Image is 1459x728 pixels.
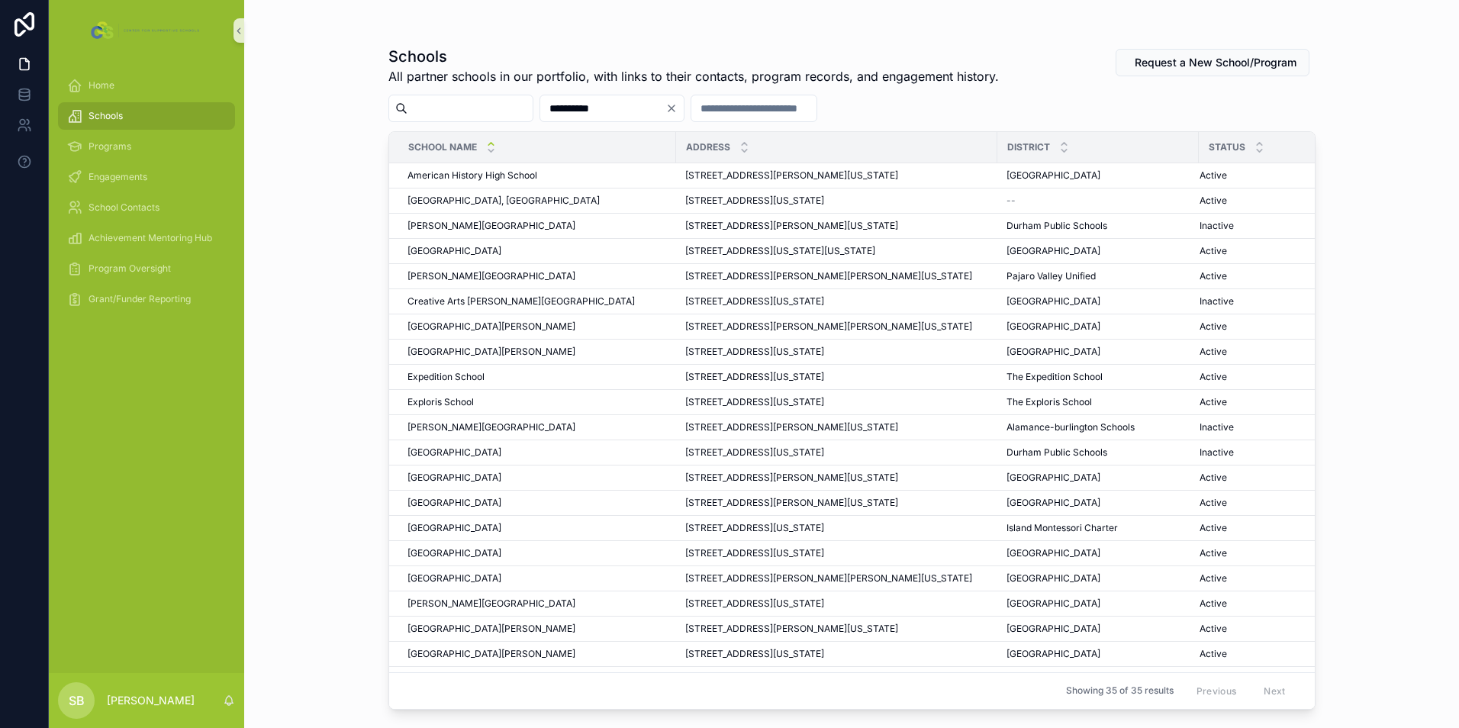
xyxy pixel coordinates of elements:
[1200,220,1301,232] a: Inactive
[1006,572,1190,585] a: [GEOGRAPHIC_DATA]
[1200,169,1301,182] a: Active
[1006,396,1092,408] span: The Exploris School
[407,220,667,232] a: [PERSON_NAME][GEOGRAPHIC_DATA]
[685,598,824,610] span: [STREET_ADDRESS][US_STATE]
[685,220,988,232] a: [STREET_ADDRESS][PERSON_NAME][US_STATE]
[685,371,988,383] a: [STREET_ADDRESS][US_STATE]
[685,321,988,333] a: [STREET_ADDRESS][PERSON_NAME][PERSON_NAME][US_STATE]
[58,72,235,99] a: Home
[89,171,147,183] span: Engagements
[107,693,195,708] p: [PERSON_NAME]
[685,421,988,433] a: [STREET_ADDRESS][PERSON_NAME][US_STATE]
[1200,321,1301,333] a: Active
[1006,547,1100,559] span: [GEOGRAPHIC_DATA]
[49,61,244,333] div: scrollable content
[407,648,575,660] span: [GEOGRAPHIC_DATA][PERSON_NAME]
[58,224,235,252] a: Achievement Mentoring Hub
[1200,346,1227,358] span: Active
[685,169,988,182] a: [STREET_ADDRESS][PERSON_NAME][US_STATE]
[685,295,824,308] span: [STREET_ADDRESS][US_STATE]
[1200,245,1227,257] span: Active
[58,102,235,130] a: Schools
[686,141,730,153] span: Address
[407,295,635,308] span: Creative Arts [PERSON_NAME][GEOGRAPHIC_DATA]
[685,497,988,509] a: [STREET_ADDRESS][PERSON_NAME][US_STATE]
[407,522,501,534] span: [GEOGRAPHIC_DATA]
[685,623,988,635] a: [STREET_ADDRESS][PERSON_NAME][US_STATE]
[1006,497,1190,509] a: [GEOGRAPHIC_DATA]
[407,421,575,433] span: [PERSON_NAME][GEOGRAPHIC_DATA]
[665,102,684,114] button: Clear
[1006,648,1190,660] a: [GEOGRAPHIC_DATA]
[1200,270,1227,282] span: Active
[407,421,667,433] a: [PERSON_NAME][GEOGRAPHIC_DATA]
[1200,396,1227,408] span: Active
[1006,446,1107,459] span: Durham Public Schools
[88,18,205,43] img: App logo
[1200,245,1301,257] a: Active
[685,648,988,660] a: [STREET_ADDRESS][US_STATE]
[407,270,575,282] span: [PERSON_NAME][GEOGRAPHIC_DATA]
[1006,572,1100,585] span: [GEOGRAPHIC_DATA]
[685,195,824,207] span: [STREET_ADDRESS][US_STATE]
[685,572,972,585] span: [STREET_ADDRESS][PERSON_NAME][PERSON_NAME][US_STATE]
[407,245,667,257] a: [GEOGRAPHIC_DATA]
[1200,421,1234,433] span: Inactive
[407,547,667,559] a: [GEOGRAPHIC_DATA]
[1007,141,1050,153] span: District
[407,497,501,509] span: [GEOGRAPHIC_DATA]
[1200,446,1301,459] a: Inactive
[58,133,235,160] a: Programs
[388,67,999,85] span: All partner schools in our portfolio, with links to their contacts, program records, and engageme...
[1200,396,1301,408] a: Active
[407,195,667,207] a: [GEOGRAPHIC_DATA], [GEOGRAPHIC_DATA]
[1200,321,1227,333] span: Active
[1200,195,1301,207] a: Active
[1006,346,1100,358] span: [GEOGRAPHIC_DATA]
[685,245,988,257] a: [STREET_ADDRESS][US_STATE][US_STATE]
[388,46,999,67] h1: Schools
[89,110,123,122] span: Schools
[1200,648,1301,660] a: Active
[58,285,235,313] a: Grant/Funder Reporting
[1066,685,1174,697] span: Showing 35 of 35 results
[1200,572,1227,585] span: Active
[1200,421,1301,433] a: Inactive
[407,396,667,408] a: Exploris School
[685,220,898,232] span: [STREET_ADDRESS][PERSON_NAME][US_STATE]
[685,396,824,408] span: [STREET_ADDRESS][US_STATE]
[1006,421,1135,433] span: Alamance-burlington Schools
[407,598,575,610] span: [PERSON_NAME][GEOGRAPHIC_DATA]
[407,346,667,358] a: [GEOGRAPHIC_DATA][PERSON_NAME]
[1006,270,1190,282] a: Pajaro Valley Unified
[407,497,667,509] a: [GEOGRAPHIC_DATA]
[1200,371,1227,383] span: Active
[1200,547,1301,559] a: Active
[1006,547,1190,559] a: [GEOGRAPHIC_DATA]
[685,295,988,308] a: [STREET_ADDRESS][US_STATE]
[1006,245,1190,257] a: [GEOGRAPHIC_DATA]
[685,270,972,282] span: [STREET_ADDRESS][PERSON_NAME][PERSON_NAME][US_STATE]
[407,321,575,333] span: [GEOGRAPHIC_DATA][PERSON_NAME]
[1200,522,1227,534] span: Active
[407,169,537,182] span: American History High School
[1006,195,1016,207] span: --
[1006,295,1100,308] span: [GEOGRAPHIC_DATA]
[1006,598,1100,610] span: [GEOGRAPHIC_DATA]
[89,201,159,214] span: School Contacts
[1200,270,1301,282] a: Active
[407,648,667,660] a: [GEOGRAPHIC_DATA][PERSON_NAME]
[685,572,988,585] a: [STREET_ADDRESS][PERSON_NAME][PERSON_NAME][US_STATE]
[685,497,898,509] span: [STREET_ADDRESS][PERSON_NAME][US_STATE]
[407,195,600,207] span: [GEOGRAPHIC_DATA], [GEOGRAPHIC_DATA]
[1200,572,1301,585] a: Active
[1006,472,1100,484] span: [GEOGRAPHIC_DATA]
[1200,522,1301,534] a: Active
[407,446,501,459] span: [GEOGRAPHIC_DATA]
[1200,295,1234,308] span: Inactive
[1006,295,1190,308] a: [GEOGRAPHIC_DATA]
[685,371,824,383] span: [STREET_ADDRESS][US_STATE]
[1006,421,1190,433] a: Alamance-burlington Schools
[685,522,988,534] a: [STREET_ADDRESS][US_STATE]
[58,194,235,221] a: School Contacts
